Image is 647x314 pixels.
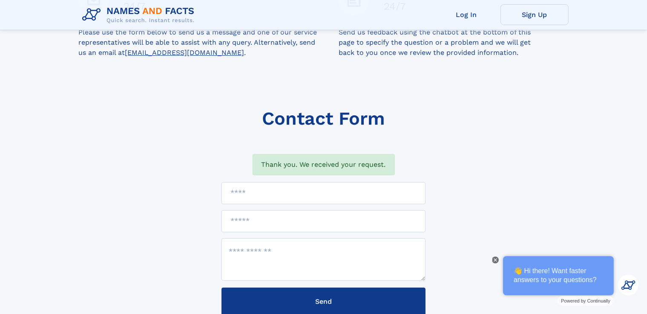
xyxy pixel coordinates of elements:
[339,27,569,58] div: Send us feedback using the chatbot at the bottom of this page to specify the question or a proble...
[561,298,610,303] span: Powered by Continually
[79,3,201,26] img: Logo Names and Facts
[503,256,614,295] div: 👋 Hi there! Want faster answers to your questions?
[618,275,638,295] img: Kevin
[262,108,385,129] h1: Contact Form
[79,27,339,58] div: Please use the form below to send us a message and one of our service representatives will be abl...
[500,4,569,25] a: Sign Up
[253,154,395,175] div: Thank you. We received your request.
[494,258,497,262] img: Close
[125,49,244,57] a: [EMAIL_ADDRESS][DOMAIN_NAME]
[432,4,500,25] a: Log In
[558,296,614,305] a: Powered by Continually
